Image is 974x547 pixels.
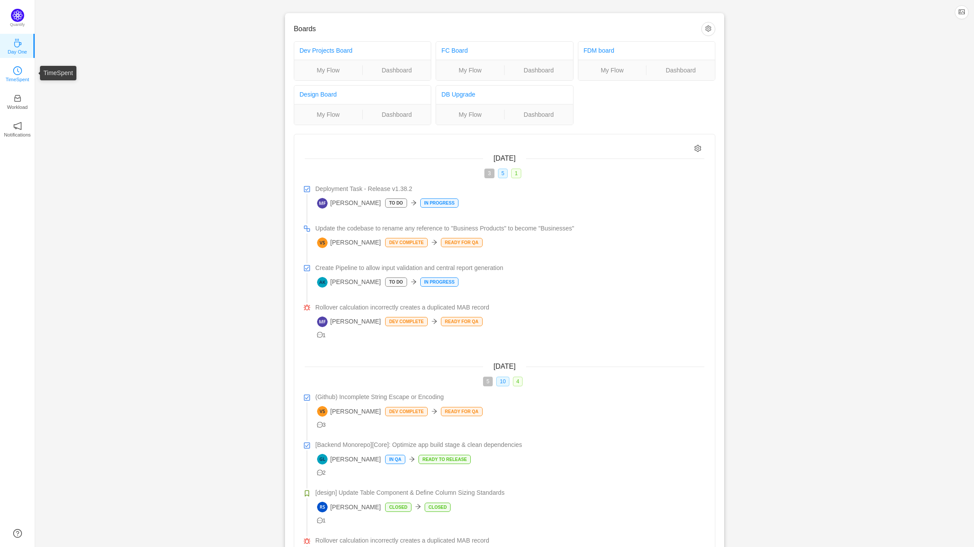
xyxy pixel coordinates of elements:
p: In Progress [421,278,458,286]
i: icon: arrow-right [431,239,437,245]
a: icon: coffeeDay One [13,41,22,50]
p: To Do [386,278,406,286]
img: VS [317,406,328,417]
span: 4 [513,377,523,386]
p: Ready for QA [441,407,482,416]
span: Rollover calculation incorrectly creates a duplicated MAB record [315,303,489,312]
a: My Flow [294,110,362,119]
i: icon: arrow-right [431,318,437,324]
span: [PERSON_NAME] [317,277,381,288]
p: Closed [386,503,411,511]
i: icon: arrow-right [431,408,437,414]
a: Dashboard [505,110,573,119]
p: Dev Complete [386,238,427,247]
p: Workload [7,103,28,111]
a: Dashboard [363,110,431,119]
i: icon: clock-circle [13,66,22,75]
a: My Flow [294,65,362,75]
i: icon: message [317,422,323,428]
a: FDM board [584,47,614,54]
span: (Github) Incomplete String Escape or Encoding [315,392,444,402]
span: [DATE] [494,363,516,370]
span: [PERSON_NAME] [317,454,381,464]
span: Rollover calculation incorrectly creates a duplicated MAB record [315,536,489,545]
img: GL [317,454,328,464]
button: icon: picture [955,5,969,19]
span: 5 [498,169,508,178]
p: To Do [386,199,406,207]
a: icon: clock-circleTimeSpent [13,69,22,78]
a: Design Board [299,91,337,98]
a: Dev Projects Board [299,47,353,54]
p: Ready to Release [419,455,470,464]
a: Create Pipeline to allow input validation and central report generation [315,263,704,273]
span: 2 [317,470,326,476]
i: icon: message [317,332,323,338]
i: icon: message [317,470,323,475]
a: Deployment Task - Release v1.38.2 [315,184,704,194]
a: Rollover calculation incorrectly creates a duplicated MAB record [315,303,704,312]
span: Update the codebase to rename any reference to "Business Products" to become "Businesses" [315,224,574,233]
img: MP [317,317,328,327]
span: Create Pipeline to allow input validation and central report generation [315,263,503,273]
i: icon: notification [13,122,22,130]
a: My Flow [436,65,504,75]
a: [Backend Monorepo][Core]: Optimize app build stage & clean dependencies [315,440,704,450]
i: icon: coffee [13,39,22,47]
span: [PERSON_NAME] [317,502,381,512]
a: icon: notificationNotifications [13,124,22,133]
span: 5 [483,377,493,386]
a: Rollover calculation incorrectly creates a duplicated MAB record [315,536,704,545]
a: My Flow [436,110,504,119]
i: icon: arrow-right [411,200,417,206]
span: [PERSON_NAME] [317,406,381,417]
span: [PERSON_NAME] [317,198,381,209]
a: My Flow [578,65,646,75]
a: FC Board [441,47,468,54]
p: Dev Complete [386,317,427,326]
span: [PERSON_NAME] [317,238,381,248]
i: icon: arrow-right [411,279,417,285]
i: icon: inbox [13,94,22,103]
p: Ready for QA [441,238,482,247]
a: icon: question-circle [13,529,22,538]
span: [DATE] [494,155,516,162]
p: TimeSpent [6,76,29,83]
h3: Boards [294,25,701,33]
a: Dashboard [646,65,715,75]
span: 3 [317,422,326,428]
span: 3 [484,169,494,178]
span: 1 [317,332,326,338]
i: icon: arrow-right [415,504,421,510]
span: 10 [496,377,509,386]
a: Dashboard [505,65,573,75]
a: Update the codebase to rename any reference to "Business Products" to become "Businesses" [315,224,704,233]
a: DB Upgrade [441,91,475,98]
img: VS [317,238,328,248]
span: [design] Update Table Component & Define Column Sizing Standards [315,488,505,497]
a: icon: inboxWorkload [13,97,22,105]
p: In Progress [421,199,458,207]
img: RS [317,502,328,512]
span: 1 [317,518,326,524]
span: [PERSON_NAME] [317,317,381,327]
span: 1 [511,169,521,178]
p: In QA [386,455,405,464]
i: icon: setting [694,145,702,152]
a: [design] Update Table Component & Define Column Sizing Standards [315,488,704,497]
p: Quantify [10,22,25,28]
p: Closed [425,503,451,511]
button: icon: setting [701,22,715,36]
a: (Github) Incomplete String Escape or Encoding [315,392,704,402]
p: Dev Complete [386,407,427,416]
p: Day One [7,48,27,56]
img: AK [317,277,328,288]
span: [Backend Monorepo][Core]: Optimize app build stage & clean dependencies [315,440,522,450]
p: Ready for QA [441,317,482,326]
img: MP [317,198,328,209]
img: Quantify [11,9,24,22]
p: Notifications [4,131,31,139]
span: Deployment Task - Release v1.38.2 [315,184,412,194]
i: icon: message [317,518,323,523]
i: icon: arrow-right [409,456,415,462]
